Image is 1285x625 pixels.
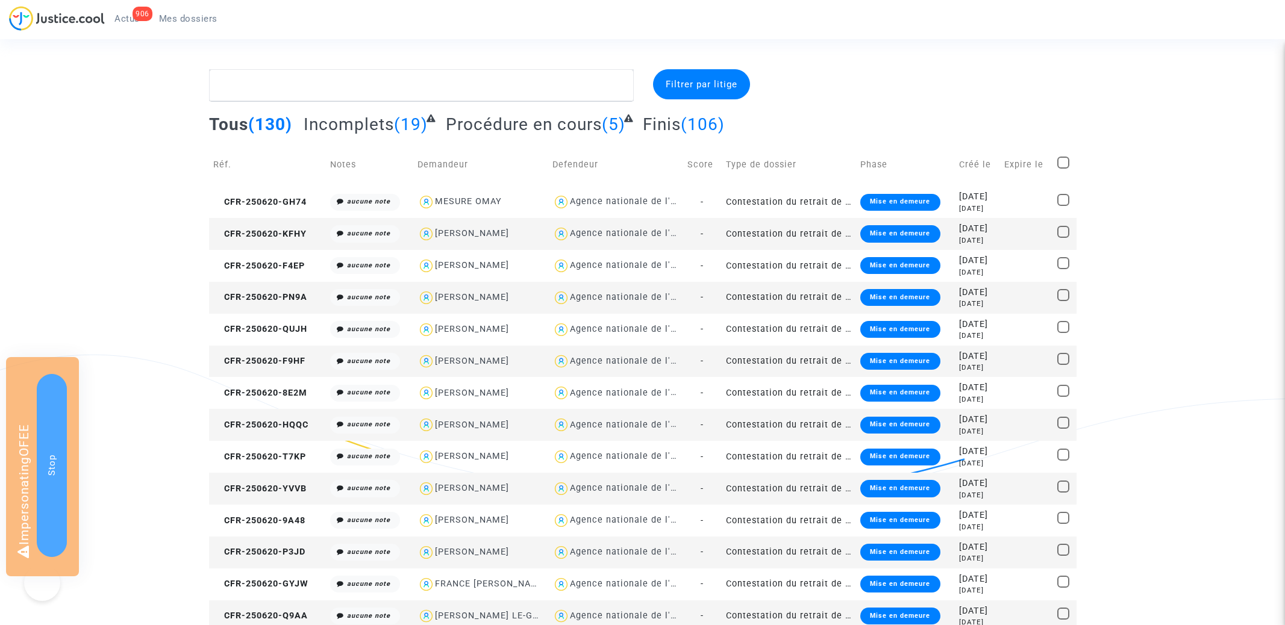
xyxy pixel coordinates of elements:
[347,197,390,205] i: aucune note
[959,204,996,214] div: [DATE]
[959,573,996,586] div: [DATE]
[701,356,704,366] span: -
[417,416,435,434] img: icon-user.svg
[1000,143,1053,186] td: Expire le
[435,260,509,270] div: [PERSON_NAME]
[347,516,390,524] i: aucune note
[417,193,435,211] img: icon-user.svg
[347,261,390,269] i: aucune note
[552,608,570,625] img: icon-user.svg
[860,289,940,306] div: Mise en demeure
[248,114,292,134] span: (130)
[860,544,940,561] div: Mise en demeure
[347,548,390,556] i: aucune note
[552,416,570,434] img: icon-user.svg
[552,257,570,275] img: icon-user.svg
[959,541,996,554] div: [DATE]
[6,357,79,576] div: Impersonating
[435,515,509,525] div: [PERSON_NAME]
[417,289,435,306] img: icon-user.svg
[213,356,305,366] span: CFR-250620-F9HF
[959,605,996,618] div: [DATE]
[701,452,704,462] span: -
[856,143,955,186] td: Phase
[701,261,704,271] span: -
[722,409,857,441] td: Contestation du retrait de [PERSON_NAME] par l'ANAH (mandataire)
[959,331,996,341] div: [DATE]
[722,568,857,600] td: Contestation du retrait de [PERSON_NAME] par l'ANAH (mandataire)
[701,484,704,494] span: -
[570,324,702,334] div: Agence nationale de l'habitat
[213,292,307,302] span: CFR-250620-PN9A
[435,420,509,430] div: [PERSON_NAME]
[701,547,704,557] span: -
[417,225,435,243] img: icon-user.svg
[722,218,857,250] td: Contestation du retrait de [PERSON_NAME] par l'ANAH (mandataire)
[24,565,60,601] iframe: Help Scout Beacon - Open
[435,324,509,334] div: [PERSON_NAME]
[860,257,940,274] div: Mise en demeure
[666,79,737,90] span: Filtrer par litige
[959,522,996,532] div: [DATE]
[959,458,996,468] div: [DATE]
[860,480,940,497] div: Mise en demeure
[213,515,305,526] span: CFR-250620-9A48
[347,293,390,301] i: aucune note
[860,385,940,402] div: Mise en demeure
[213,197,307,207] span: CFR-250620-GH74
[413,143,548,186] td: Demandeur
[417,576,435,593] img: icon-user.svg
[435,356,509,366] div: [PERSON_NAME]
[347,325,390,333] i: aucune note
[552,448,570,465] img: icon-user.svg
[548,143,683,186] td: Defendeur
[213,420,308,430] span: CFR-250620-HQQC
[701,324,704,334] span: -
[959,267,996,278] div: [DATE]
[114,13,140,24] span: Actus
[213,611,308,621] span: CFR-250620-Q9AA
[701,579,704,589] span: -
[435,388,509,398] div: [PERSON_NAME]
[701,229,704,239] span: -
[209,143,327,186] td: Réf.
[37,374,67,557] button: Stop
[105,10,149,28] a: 906Actus
[701,420,704,430] span: -
[860,576,940,592] div: Mise en demeure
[133,7,152,21] div: 906
[959,235,996,246] div: [DATE]
[701,611,704,621] span: -
[722,186,857,218] td: Contestation du retrait de [PERSON_NAME] par l'ANAH (mandataire)
[552,544,570,561] img: icon-user.svg
[552,193,570,211] img: icon-user.svg
[860,225,940,242] div: Mise en demeure
[722,473,857,505] td: Contestation du retrait de [PERSON_NAME] par l'ANAH (mandataire)
[159,13,217,24] span: Mes dossiers
[347,580,390,588] i: aucune note
[959,585,996,595] div: [DATE]
[860,321,940,338] div: Mise en demeure
[417,321,435,338] img: icon-user.svg
[417,353,435,370] img: icon-user.svg
[959,222,996,235] div: [DATE]
[552,480,570,497] img: icon-user.svg
[860,353,940,370] div: Mise en demeure
[213,324,307,334] span: CFR-250620-QUJH
[435,483,509,493] div: [PERSON_NAME]
[435,196,502,207] div: MESURE OMAY
[435,611,557,621] div: [PERSON_NAME] LE-GRAND
[213,229,307,239] span: CFR-250620-KFHY
[552,512,570,529] img: icon-user.svg
[570,515,702,525] div: Agence nationale de l'habitat
[347,357,390,365] i: aucune note
[643,114,681,134] span: Finis
[570,228,702,238] div: Agence nationale de l'habitat
[959,190,996,204] div: [DATE]
[959,426,996,437] div: [DATE]
[722,143,857,186] td: Type de dossier
[552,289,570,306] img: icon-user.svg
[570,483,702,493] div: Agence nationale de l'habitat
[394,114,428,134] span: (19)
[417,512,435,529] img: icon-user.svg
